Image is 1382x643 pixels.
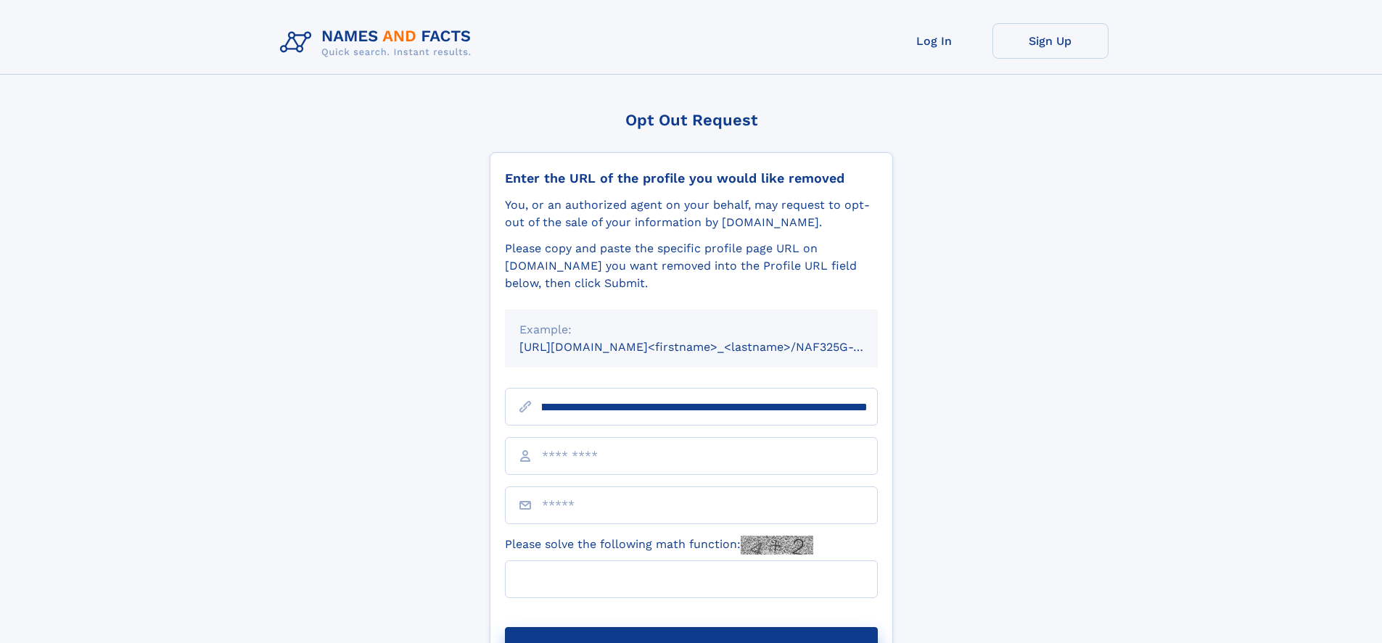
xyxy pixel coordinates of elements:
[519,340,905,354] small: [URL][DOMAIN_NAME]<firstname>_<lastname>/NAF325G-xxxxxxxx
[505,240,878,292] div: Please copy and paste the specific profile page URL on [DOMAIN_NAME] you want removed into the Pr...
[519,321,863,339] div: Example:
[992,23,1109,59] a: Sign Up
[505,536,813,555] label: Please solve the following math function:
[505,170,878,186] div: Enter the URL of the profile you would like removed
[490,111,893,129] div: Opt Out Request
[876,23,992,59] a: Log In
[274,23,483,62] img: Logo Names and Facts
[505,196,878,231] div: You, or an authorized agent on your behalf, may request to opt-out of the sale of your informatio...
